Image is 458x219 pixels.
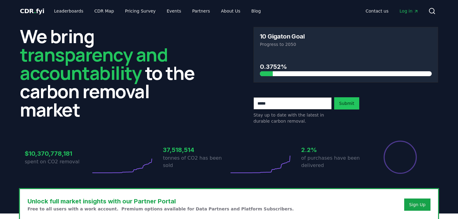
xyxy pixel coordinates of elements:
p: Free to all users with a work account. Premium options available for Data Partners and Platform S... [28,206,294,212]
h3: 0.3752% [260,62,432,71]
a: Sign Up [409,202,426,208]
a: CDR.fyi [20,7,44,15]
a: CDR Map [90,6,119,17]
div: Percentage of sales delivered [383,140,417,174]
span: CDR fyi [20,7,44,15]
span: . [34,7,36,15]
a: Contact us [361,6,393,17]
a: Pricing Survey [120,6,161,17]
p: tonnes of CO2 has been sold [163,154,229,169]
h3: Unlock full market insights with our Partner Portal [28,197,294,206]
h3: 2.2% [301,145,367,154]
a: Blog [246,6,266,17]
button: Sign Up [404,199,430,211]
h3: $10,370,778,181 [25,149,91,158]
nav: Main [49,6,266,17]
span: Log in [400,8,419,14]
button: Submit [334,97,359,109]
p: of purchases have been delivered [301,154,367,169]
p: Progress to 2050 [260,41,432,47]
nav: Main [361,6,423,17]
h3: 37,518,514 [163,145,229,154]
a: Leaderboards [49,6,88,17]
span: transparency and accountability [20,42,168,85]
a: Events [162,6,186,17]
h3: 10 Gigaton Goal [260,33,305,39]
p: spent on CO2 removal [25,158,91,165]
p: Stay up to date with the latest in durable carbon removal. [253,112,332,124]
a: Partners [187,6,215,17]
h2: We bring to the carbon removal market [20,27,205,119]
a: About Us [216,6,245,17]
a: Log in [395,6,423,17]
